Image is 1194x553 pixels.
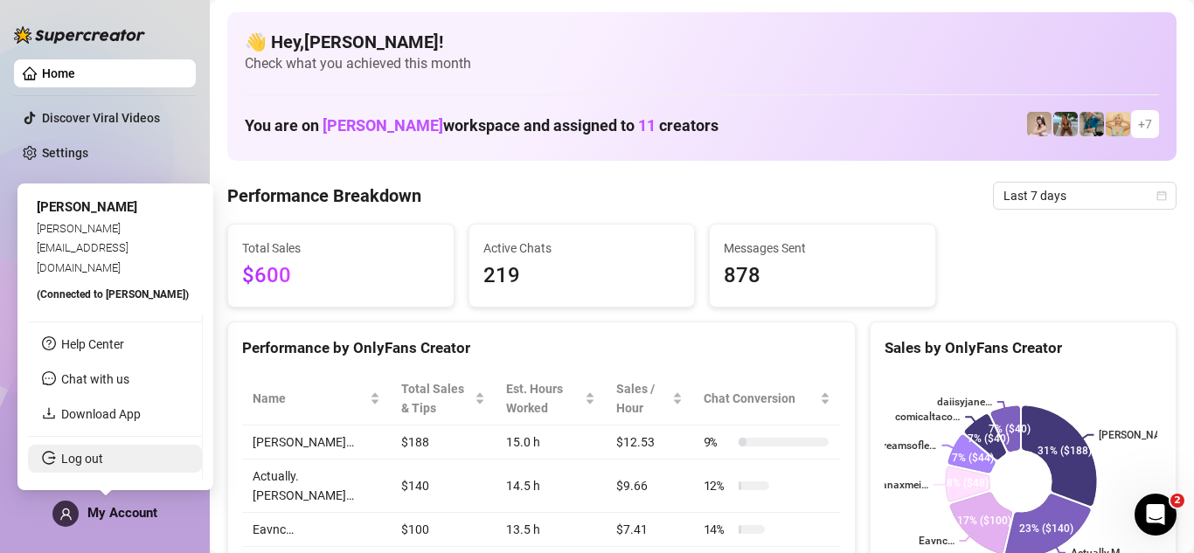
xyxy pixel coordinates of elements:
[1099,429,1186,441] text: [PERSON_NAME]…
[61,452,103,466] a: Log out
[506,379,581,418] div: Est. Hours Worked
[704,432,732,452] span: 9 %
[496,460,606,513] td: 14.5 h
[253,389,366,408] span: Name
[704,476,732,495] span: 12 %
[242,460,391,513] td: Actually.[PERSON_NAME]…
[1079,112,1104,136] img: Eavnc
[1003,183,1166,209] span: Last 7 days
[724,238,921,258] span: Messages Sent
[242,513,391,547] td: Eavnc…
[323,116,443,135] span: [PERSON_NAME]
[14,26,145,44] img: logo-BBDzfeDw.svg
[242,259,440,293] span: $600
[1156,190,1167,201] span: calendar
[616,379,669,418] span: Sales / Hour
[496,425,606,460] td: 15.0 h
[483,238,681,258] span: Active Chats
[391,460,496,513] td: $140
[885,336,1162,360] div: Sales by OnlyFans Creator
[242,336,841,360] div: Performance by OnlyFans Creator
[401,379,471,418] span: Total Sales & Tips
[483,259,681,293] span: 219
[881,479,928,491] text: anaxmei…
[61,407,141,421] a: Download App
[704,520,732,539] span: 14 %
[42,111,160,125] a: Discover Viral Videos
[1138,114,1152,134] span: + 7
[245,54,1159,73] span: Check what you achieved this month
[61,372,129,386] span: Chat with us
[693,372,841,425] th: Chat Conversion
[1053,112,1078,136] img: Libby
[1106,112,1130,136] img: Actually.Maria
[1027,112,1052,136] img: anaxmei
[37,288,189,301] span: (Connected to [PERSON_NAME] )
[391,425,496,460] td: $188
[61,337,124,351] a: Help Center
[876,439,936,452] text: dreamsofle...
[37,199,137,215] span: [PERSON_NAME]
[42,146,88,160] a: Settings
[42,66,75,80] a: Home
[918,535,954,547] text: Eavnc…
[391,372,496,425] th: Total Sales & Tips
[937,396,992,408] text: daiisyjane…
[242,425,391,460] td: [PERSON_NAME]…
[87,505,157,521] span: My Account
[391,513,496,547] td: $100
[59,508,73,521] span: user
[1135,494,1177,536] iframe: Intercom live chat
[724,259,921,293] span: 878
[37,222,128,274] span: [PERSON_NAME][EMAIL_ADDRESS][DOMAIN_NAME]
[227,183,421,208] h4: Performance Breakdown
[28,445,202,473] li: Log out
[606,513,693,547] td: $7.41
[242,238,440,258] span: Total Sales
[895,411,960,423] text: comicaltaco…
[245,116,718,135] h1: You are on workspace and assigned to creators
[606,372,693,425] th: Sales / Hour
[496,513,606,547] td: 13.5 h
[42,371,56,385] span: message
[638,116,656,135] span: 11
[606,460,693,513] td: $9.66
[704,389,816,408] span: Chat Conversion
[245,30,1159,54] h4: 👋 Hey, [PERSON_NAME] !
[242,372,391,425] th: Name
[1170,494,1184,508] span: 2
[606,425,693,460] td: $12.53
